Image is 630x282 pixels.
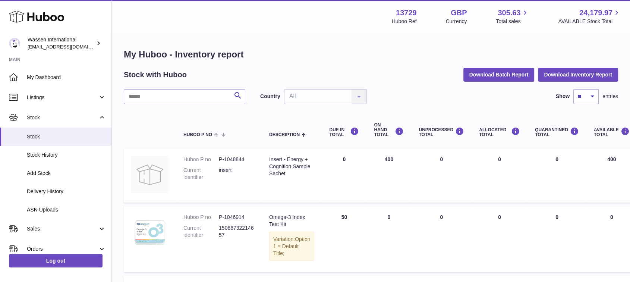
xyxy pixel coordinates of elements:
span: My Dashboard [27,74,106,81]
span: ASN Uploads [27,206,106,213]
label: Show [556,93,570,100]
span: 305.63 [498,8,520,18]
a: Log out [9,254,103,267]
span: 0 [555,156,558,162]
div: Currency [446,18,467,25]
span: Option 1 = Default Title; [273,236,310,256]
span: Stock History [27,151,106,159]
td: 400 [366,148,411,203]
dt: Current identifier [183,225,219,239]
dd: P-1048844 [219,156,254,163]
span: Orders [27,245,98,253]
h2: Stock with Huboo [124,70,187,80]
span: [EMAIL_ADDRESS][DOMAIN_NAME] [28,44,110,50]
span: 24,179.97 [579,8,612,18]
dt: Huboo P no [183,214,219,221]
span: Stock [27,114,98,121]
span: Description [269,132,300,137]
td: 50 [322,206,366,272]
td: 0 [472,206,527,272]
span: Add Stock [27,170,106,177]
div: UNPROCESSED Total [419,127,464,137]
td: 0 [472,148,527,203]
div: ALLOCATED Total [479,127,520,137]
span: entries [602,93,618,100]
a: 24,179.97 AVAILABLE Stock Total [558,8,621,25]
div: Huboo Ref [392,18,417,25]
label: Country [260,93,280,100]
span: Total sales [496,18,529,25]
button: Download Inventory Report [538,68,618,81]
dd: 15086732214657 [219,225,254,239]
span: Huboo P no [183,132,212,137]
dd: insert [219,167,254,181]
span: AVAILABLE Stock Total [558,18,621,25]
a: 305.63 Total sales [496,8,529,25]
img: gemma.moses@wassen.com [9,38,20,49]
img: product image [131,156,168,193]
div: DUE IN TOTAL [329,127,359,137]
strong: 13729 [396,8,417,18]
strong: GBP [451,8,467,18]
td: 0 [322,148,366,203]
dd: P-1046914 [219,214,254,221]
h1: My Huboo - Inventory report [124,48,618,60]
span: Stock [27,133,106,140]
span: Listings [27,94,98,101]
div: Wassen International [28,36,95,50]
td: 0 [411,148,472,203]
span: Delivery History [27,188,106,195]
div: QUARANTINED Total [535,127,579,137]
dt: Huboo P no [183,156,219,163]
td: 0 [366,206,411,272]
span: 0 [555,214,558,220]
div: ON HAND Total [374,123,404,138]
span: Sales [27,225,98,232]
div: Variation: [269,232,314,261]
div: Insert - Energy + Cognition Sample Sachet [269,156,314,177]
div: Omega-3 Index Test Kit [269,214,314,228]
div: AVAILABLE Total [594,127,630,137]
td: 0 [411,206,472,272]
button: Download Batch Report [463,68,535,81]
dt: Current identifier [183,167,219,181]
img: product image [131,214,168,251]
